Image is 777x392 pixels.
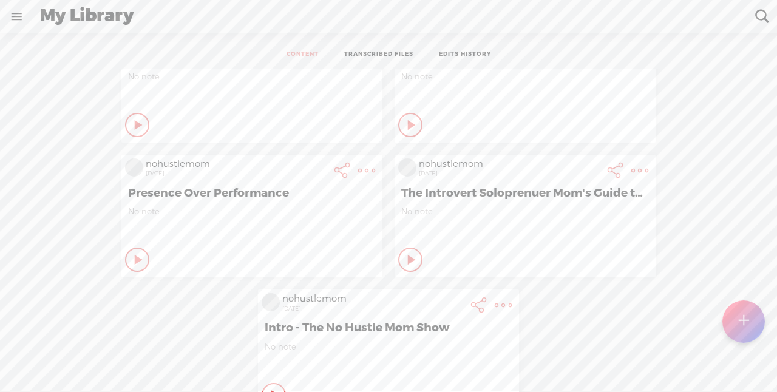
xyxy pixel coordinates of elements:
div: [DATE] [146,170,328,177]
a: CONTENT [287,50,319,59]
span: The Introvert Soloprenuer Mom's Guide to Passive Income [401,186,649,200]
span: No note [128,72,376,82]
span: No note [401,72,649,82]
a: EDITS HISTORY [439,50,491,59]
div: nohustlemom [419,158,601,171]
div: My Library [32,1,747,32]
div: nohustlemom [282,293,464,305]
a: TRANSCRIBED FILES [344,50,413,59]
span: No note [265,342,512,352]
div: [DATE] [282,305,464,313]
img: videoLoading.png [262,293,280,311]
img: videoLoading.png [398,158,416,177]
img: videoLoading.png [125,158,143,177]
div: [DATE] [419,170,601,177]
span: Presence Over Performance [128,186,376,200]
span: No note [128,206,376,217]
span: Intro - The No Hustle Mom Show [265,320,512,335]
span: No note [401,206,649,217]
div: nohustlemom [146,158,328,171]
